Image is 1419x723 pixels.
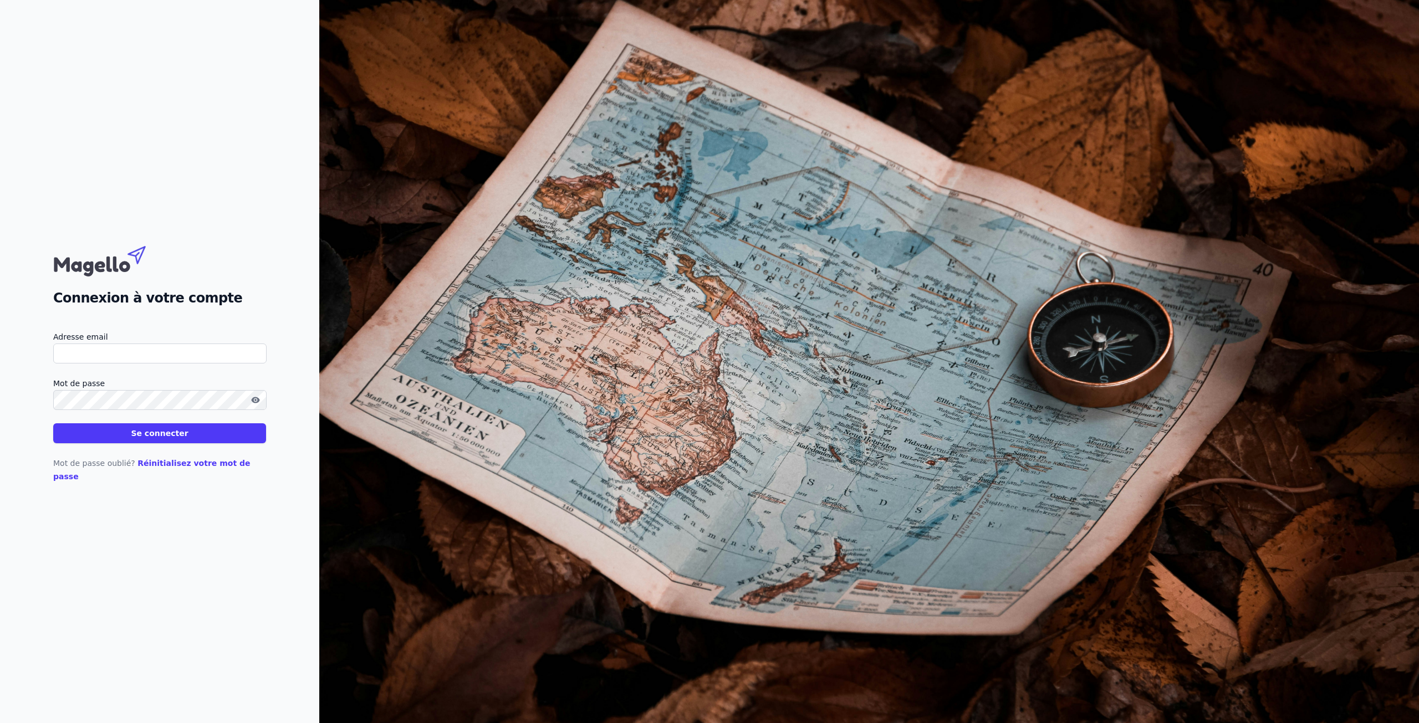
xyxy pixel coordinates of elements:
[53,457,266,483] p: Mot de passe oublié?
[53,459,251,481] a: Réinitialisez votre mot de passe
[53,423,266,443] button: Se connecter
[53,240,170,279] img: Magello
[53,288,266,308] h2: Connexion à votre compte
[53,330,266,343] label: Adresse email
[53,377,266,390] label: Mot de passe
